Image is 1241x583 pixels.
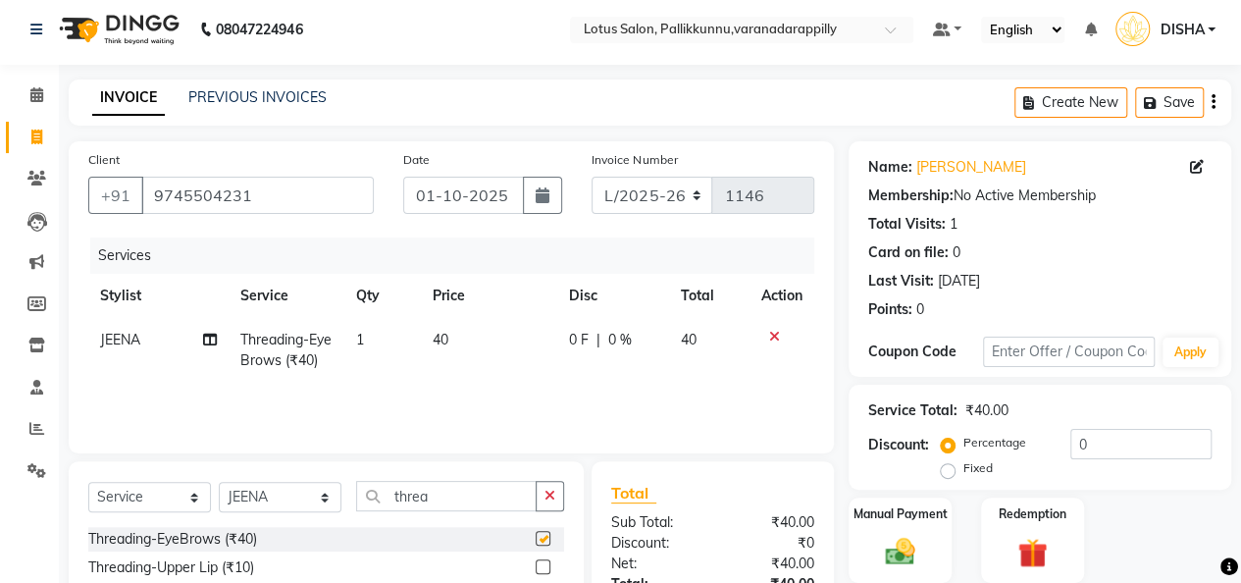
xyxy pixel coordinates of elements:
div: Discount: [596,533,713,554]
a: PREVIOUS INVOICES [188,88,327,106]
span: 0 % [608,330,632,350]
img: _cash.svg [876,535,924,569]
img: _gift.svg [1008,535,1057,571]
span: JEENA [100,331,140,348]
label: Manual Payment [853,505,948,523]
div: Service Total: [868,400,957,421]
div: ₹40.00 [712,512,829,533]
span: 1 [356,331,364,348]
th: Stylist [88,274,229,318]
th: Service [229,274,343,318]
button: Save [1135,87,1204,118]
div: No Active Membership [868,185,1212,206]
div: Threading-Upper Lip (₹10) [88,557,254,578]
div: 1 [950,214,957,235]
span: 40 [681,331,697,348]
div: [DATE] [938,271,980,291]
span: 0 F [569,330,589,350]
label: Fixed [963,459,993,477]
span: Total [611,483,656,503]
div: Threading-EyeBrows (₹40) [88,529,257,550]
img: logo [50,2,184,57]
div: ₹40.00 [712,554,829,574]
button: Create New [1014,87,1127,118]
label: Date [403,151,430,169]
input: Enter Offer / Coupon Code [983,337,1155,367]
div: Card on file: [868,242,949,263]
span: | [596,330,600,350]
a: INVOICE [92,80,165,116]
a: [PERSON_NAME] [916,157,1026,178]
div: ₹0 [712,533,829,554]
div: Coupon Code [868,342,983,362]
div: 0 [916,299,924,320]
span: 40 [433,331,448,348]
div: Sub Total: [596,512,713,533]
div: Net: [596,554,713,574]
span: Threading-EyeBrows (₹40) [240,331,332,369]
div: Name: [868,157,912,178]
button: +91 [88,177,143,214]
label: Redemption [999,505,1066,523]
button: Apply [1163,338,1218,367]
div: ₹40.00 [965,400,1008,421]
div: Total Visits: [868,214,946,235]
div: Membership: [868,185,954,206]
label: Invoice Number [592,151,677,169]
th: Qty [344,274,421,318]
div: 0 [953,242,960,263]
input: Search or Scan [356,481,537,511]
th: Price [421,274,557,318]
label: Percentage [963,434,1026,451]
input: Search by Name/Mobile/Email/Code [141,177,374,214]
div: Services [90,238,829,274]
th: Disc [557,274,669,318]
label: Client [88,151,120,169]
th: Total [669,274,750,318]
div: Points: [868,299,912,320]
b: 08047224946 [216,2,302,57]
img: DISHA [1115,12,1150,46]
div: Last Visit: [868,271,934,291]
div: Discount: [868,435,929,455]
th: Action [750,274,814,318]
span: DISHA [1160,20,1204,40]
